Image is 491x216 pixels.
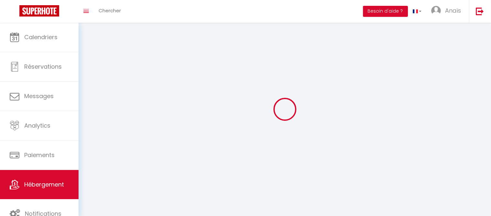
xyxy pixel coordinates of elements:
img: logout [476,7,484,15]
img: Super Booking [19,5,59,17]
button: Besoin d'aide ? [363,6,408,17]
span: Paiements [24,151,55,159]
span: Hébergement [24,180,64,188]
span: Anaïs [445,6,461,15]
span: Calendriers [24,33,58,41]
span: Chercher [99,7,121,14]
span: Messages [24,92,54,100]
img: ... [431,6,441,16]
span: Réservations [24,63,62,71]
span: Analytics [24,121,50,130]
